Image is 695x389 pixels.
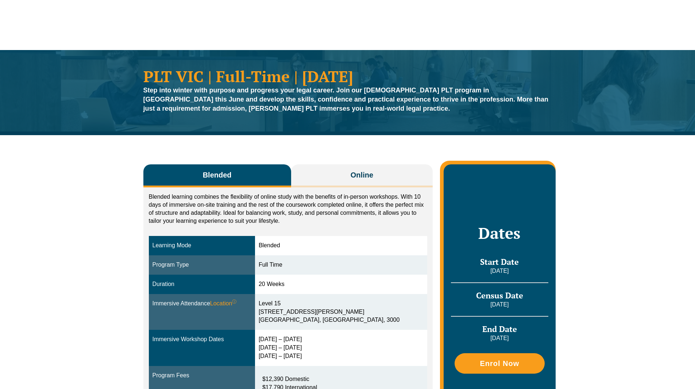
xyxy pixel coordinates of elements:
[152,261,251,269] div: Program Type
[351,170,373,180] span: Online
[451,267,548,275] p: [DATE]
[210,300,237,308] span: Location
[152,371,251,380] div: Program Fees
[152,241,251,250] div: Learning Mode
[259,280,424,289] div: 20 Weeks
[259,261,424,269] div: Full Time
[482,324,517,334] span: End Date
[152,280,251,289] div: Duration
[152,335,251,344] div: Immersive Workshop Dates
[451,224,548,242] h2: Dates
[152,300,251,308] div: Immersive Attendance
[455,353,544,374] a: Enrol Now
[143,87,549,112] strong: Step into winter with purpose and progress your legal career. Join our [DEMOGRAPHIC_DATA] PLT pro...
[262,376,309,382] span: $12,390 Domestic
[480,256,519,267] span: Start Date
[476,290,523,301] span: Census Date
[451,334,548,342] p: [DATE]
[480,360,519,367] span: Enrol Now
[143,68,552,84] h1: PLT VIC | Full-Time | [DATE]
[451,301,548,309] p: [DATE]
[232,299,236,304] sup: ⓘ
[259,241,424,250] div: Blended
[259,300,424,325] div: Level 15 [STREET_ADDRESS][PERSON_NAME] [GEOGRAPHIC_DATA], [GEOGRAPHIC_DATA], 3000
[203,170,232,180] span: Blended
[259,335,424,361] div: [DATE] – [DATE] [DATE] – [DATE] [DATE] – [DATE]
[149,193,428,225] p: Blended learning combines the flexibility of online study with the benefits of in-person workshop...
